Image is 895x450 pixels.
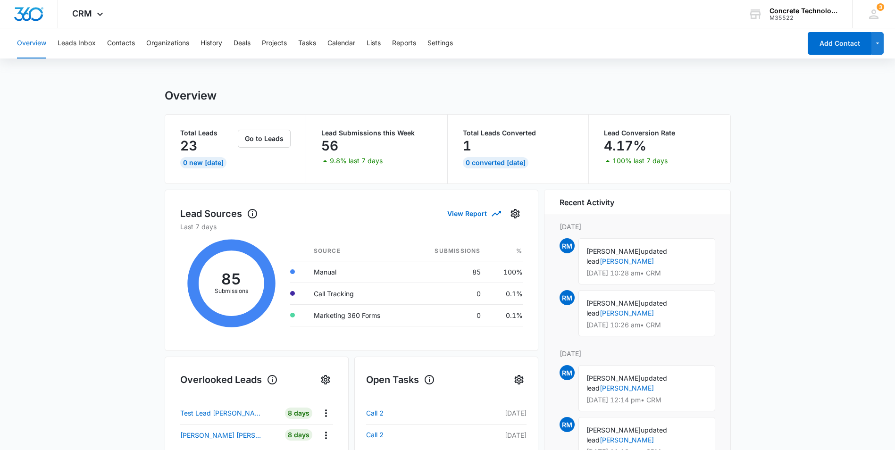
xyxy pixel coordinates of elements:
[366,373,435,387] h1: Open Tasks
[560,290,575,305] span: RM
[410,304,488,326] td: 0
[437,408,526,418] p: [DATE]
[58,28,96,58] button: Leads Inbox
[488,261,523,283] td: 100%
[392,28,416,58] button: Reports
[165,89,217,103] h1: Overview
[318,428,333,442] button: Actions
[427,28,453,58] button: Settings
[146,28,189,58] button: Organizations
[366,429,438,441] a: Call 2
[586,270,707,276] p: [DATE] 10:28 am • CRM
[321,130,432,136] p: Lead Submissions this Week
[180,408,265,418] p: Test Lead [PERSON_NAME]
[586,299,641,307] span: [PERSON_NAME]
[604,138,646,153] p: 4.17%
[318,372,333,387] button: Settings
[463,157,528,168] div: 0 Converted [DATE]
[560,197,614,208] h6: Recent Activity
[180,430,265,440] p: [PERSON_NAME] [PERSON_NAME]
[330,158,383,164] p: 9.8% last 7 days
[511,372,527,387] button: Settings
[180,207,258,221] h1: Lead Sources
[560,365,575,380] span: RM
[306,241,410,261] th: Source
[877,3,884,11] span: 3
[600,257,654,265] a: [PERSON_NAME]
[560,238,575,253] span: RM
[600,309,654,317] a: [PERSON_NAME]
[586,247,641,255] span: [PERSON_NAME]
[180,157,226,168] div: 0 New [DATE]
[600,436,654,444] a: [PERSON_NAME]
[508,206,523,221] button: Settings
[234,28,251,58] button: Deals
[586,374,641,382] span: [PERSON_NAME]
[770,15,838,21] div: account id
[488,283,523,304] td: 0.1%
[72,8,92,18] span: CRM
[437,430,526,440] p: [DATE]
[306,304,410,326] td: Marketing 360 Forms
[306,283,410,304] td: Call Tracking
[604,130,715,136] p: Lead Conversion Rate
[586,426,641,434] span: [PERSON_NAME]
[366,408,438,419] a: Call 2
[201,28,222,58] button: History
[327,28,355,58] button: Calendar
[560,222,715,232] p: [DATE]
[285,429,312,441] div: 8 Days
[560,349,715,358] p: [DATE]
[488,241,523,261] th: %
[410,261,488,283] td: 85
[321,138,338,153] p: 56
[180,373,278,387] h1: Overlooked Leads
[586,397,707,403] p: [DATE] 12:14 pm • CRM
[600,384,654,392] a: [PERSON_NAME]
[367,28,381,58] button: Lists
[180,138,197,153] p: 23
[238,130,291,148] button: Go to Leads
[306,261,410,283] td: Manual
[238,134,291,142] a: Go to Leads
[877,3,884,11] div: notifications count
[180,408,283,418] a: Test Lead [PERSON_NAME]
[318,406,333,420] button: Actions
[107,28,135,58] button: Contacts
[410,241,488,261] th: Submissions
[410,283,488,304] td: 0
[463,138,471,153] p: 1
[612,158,668,164] p: 100% last 7 days
[586,322,707,328] p: [DATE] 10:26 am • CRM
[17,28,46,58] button: Overview
[298,28,316,58] button: Tasks
[285,408,312,419] div: 8 Days
[262,28,287,58] button: Projects
[447,205,500,222] button: View Report
[488,304,523,326] td: 0.1%
[180,430,283,440] a: [PERSON_NAME] [PERSON_NAME]
[180,130,236,136] p: Total Leads
[180,222,523,232] p: Last 7 days
[560,417,575,432] span: RM
[463,130,574,136] p: Total Leads Converted
[808,32,871,55] button: Add Contact
[770,7,838,15] div: account name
